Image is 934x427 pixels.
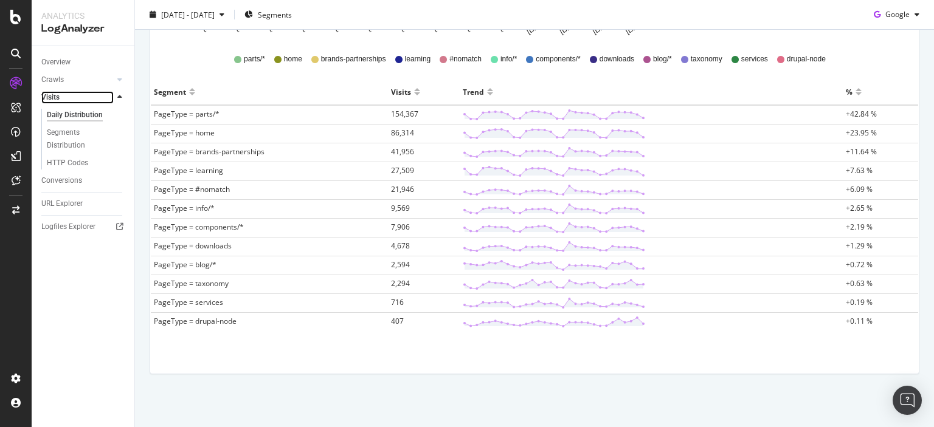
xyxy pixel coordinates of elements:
span: +11.64 % [846,146,877,157]
span: 21,946 [391,184,414,194]
div: Open Intercom Messenger [893,386,922,415]
a: HTTP Codes [47,157,126,169]
span: +42.84 % [846,109,877,119]
span: 4,678 [391,241,410,251]
span: PageType = brands-partnerships [154,146,265,157]
div: Segment [154,82,186,101]
span: +23.95 % [846,128,877,138]
span: [DATE] - [DATE] [161,9,215,19]
span: PageType = info/* [154,203,215,213]
span: home [284,54,302,64]
span: 7,906 [391,222,410,232]
a: Segments Distribution [47,126,126,152]
div: Overview [41,56,71,69]
button: Google [869,5,924,24]
span: #nomatch [449,54,482,64]
span: drupal-node [787,54,826,64]
span: PageType = components/* [154,222,244,232]
div: HTTP Codes [47,157,88,169]
span: PageType = taxonomy [154,278,229,289]
span: +0.11 % [846,316,873,326]
div: Daily Distribution [47,109,103,121]
a: URL Explorer [41,197,126,210]
div: Conversions [41,174,82,187]
div: Visits [391,82,411,101]
span: +2.19 % [846,222,873,232]
button: [DATE] - [DATE] [145,5,229,24]
span: PageType = #nomatch [154,184,230,194]
span: +0.72 % [846,259,873,270]
span: +0.19 % [846,297,873,307]
span: 154,367 [391,109,418,119]
div: % [846,82,853,101]
span: 2,594 [391,259,410,270]
a: Overview [41,56,126,69]
span: +7.63 % [846,165,873,176]
a: Daily Distribution [47,109,126,121]
span: +2.65 % [846,203,873,213]
span: taxonomy [691,54,722,64]
span: blog/* [653,54,672,64]
div: Visits [41,91,60,104]
span: 2,294 [391,278,410,289]
span: Google [885,9,910,19]
span: info/* [500,54,517,64]
span: PageType = drupal-node [154,316,237,326]
span: PageType = parts/* [154,109,220,119]
span: +0.63 % [846,278,873,289]
span: +6.09 % [846,184,873,194]
a: Crawls [41,73,114,86]
a: Logfiles Explorer [41,220,126,233]
span: PageType = downloads [154,241,232,251]
span: 41,956 [391,146,414,157]
button: Segments [240,5,297,24]
a: Visits [41,91,114,104]
span: 27,509 [391,165,414,176]
span: learning [405,54,431,64]
span: services [741,54,768,64]
span: downloads [600,54,634,64]
a: Conversions [41,174,126,187]
span: Segments [258,9,292,19]
div: Segments Distribution [47,126,114,152]
div: Logfiles Explorer [41,220,95,233]
span: PageType = learning [154,165,223,176]
div: Analytics [41,10,125,22]
span: 9,569 [391,203,410,213]
div: LogAnalyzer [41,22,125,36]
span: PageType = home [154,128,215,138]
span: brands-partnerships [321,54,386,64]
span: components/* [536,54,580,64]
span: parts/* [244,54,265,64]
span: 86,314 [391,128,414,138]
div: Trend [463,82,484,101]
div: URL Explorer [41,197,83,210]
span: 716 [391,297,404,307]
span: PageType = services [154,297,223,307]
span: +1.29 % [846,241,873,251]
span: PageType = blog/* [154,259,216,270]
div: Crawls [41,73,64,86]
span: 407 [391,316,404,326]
